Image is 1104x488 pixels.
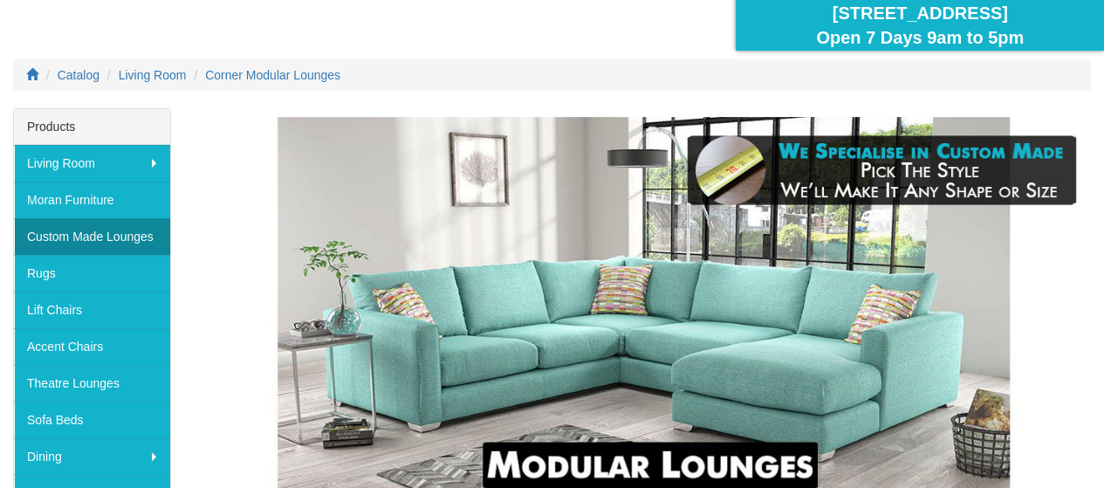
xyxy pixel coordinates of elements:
a: Living Room [14,145,170,182]
a: Theatre Lounges [14,365,170,402]
a: Dining [14,438,170,475]
a: Living Room [119,68,187,82]
a: Accent Chairs [14,328,170,365]
a: Corner Modular Lounges [205,68,340,82]
div: Products [14,109,170,145]
a: Rugs [14,255,170,292]
a: Lift Chairs [14,292,170,328]
a: Catalog [58,68,99,82]
a: Moran Furniture [14,182,170,218]
a: Sofa Beds [14,402,170,438]
a: Custom Made Lounges [14,218,170,255]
